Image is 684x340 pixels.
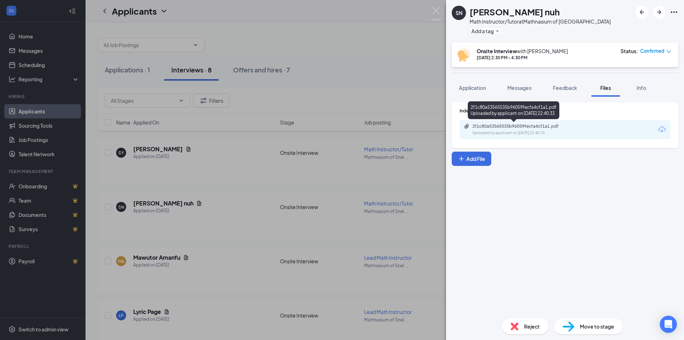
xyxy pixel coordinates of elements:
[470,6,560,18] h1: [PERSON_NAME] nuh
[477,48,517,54] b: Onsite Interview
[640,47,664,55] span: Confirmed
[655,8,663,16] svg: ArrowRight
[472,123,572,129] div: 2f1c80a53565535b96059fecfa4cf1a1.pdf
[553,85,577,91] span: Feedback
[653,6,665,19] button: ArrowRight
[458,155,465,162] svg: Plus
[621,47,638,55] div: Status :
[456,9,462,16] div: SN
[507,85,532,91] span: Messages
[464,123,470,129] svg: Paperclip
[468,101,559,119] div: 2f1c80a53565535b96059fecfa4cf1a1.pdf Uploaded by applicant on [DATE] 22:40:33
[477,55,568,61] div: [DATE] 2:30 PM - 4:30 PM
[452,152,491,166] button: Add FilePlus
[600,85,611,91] span: Files
[638,8,646,16] svg: ArrowLeftNew
[472,130,579,136] div: Uploaded by applicant on [DATE] 22:40:33
[666,49,671,54] span: down
[658,125,666,134] svg: Download
[580,323,614,330] span: Move to stage
[660,316,677,333] div: Open Intercom Messenger
[637,85,646,91] span: Info
[460,108,670,114] div: Indeed Resume
[470,18,611,25] div: Math Instructor/Tutor at Mathnasium of [GEOGRAPHIC_DATA]
[459,85,486,91] span: Application
[470,27,501,35] button: PlusAdd a tag
[524,323,540,330] span: Reject
[495,29,499,33] svg: Plus
[477,47,568,55] div: with [PERSON_NAME]
[464,123,579,136] a: Paperclip2f1c80a53565535b96059fecfa4cf1a1.pdfUploaded by applicant on [DATE] 22:40:33
[636,6,648,19] button: ArrowLeftNew
[670,8,678,16] svg: Ellipses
